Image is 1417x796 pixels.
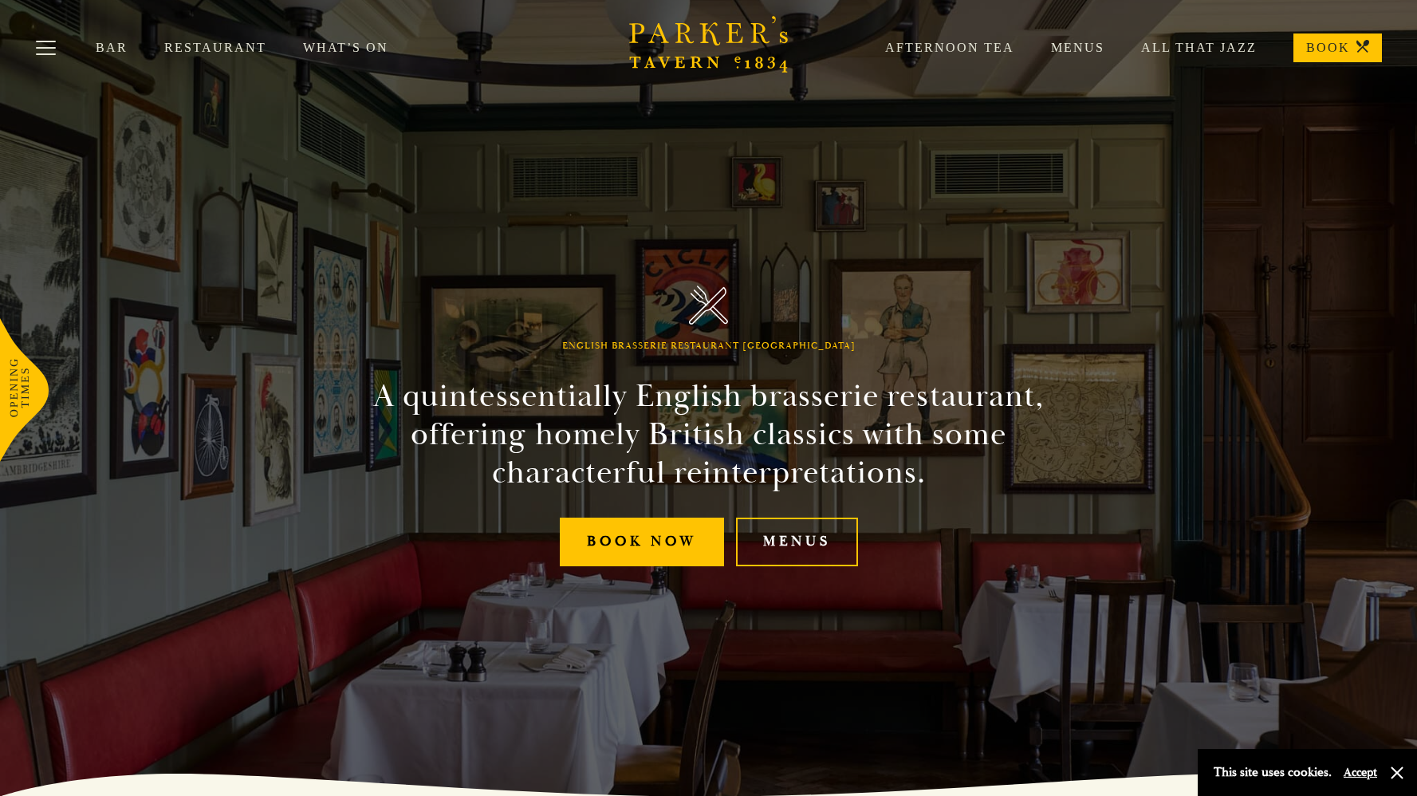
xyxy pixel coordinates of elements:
button: Accept [1344,765,1377,780]
h1: English Brasserie Restaurant [GEOGRAPHIC_DATA] [562,341,856,352]
a: Menus [736,518,858,566]
p: This site uses cookies. [1214,761,1332,784]
a: Book Now [560,518,724,566]
h2: A quintessentially English brasserie restaurant, offering homely British classics with some chara... [345,377,1073,492]
button: Close and accept [1389,765,1405,781]
img: Parker's Tavern Brasserie Cambridge [689,286,728,325]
